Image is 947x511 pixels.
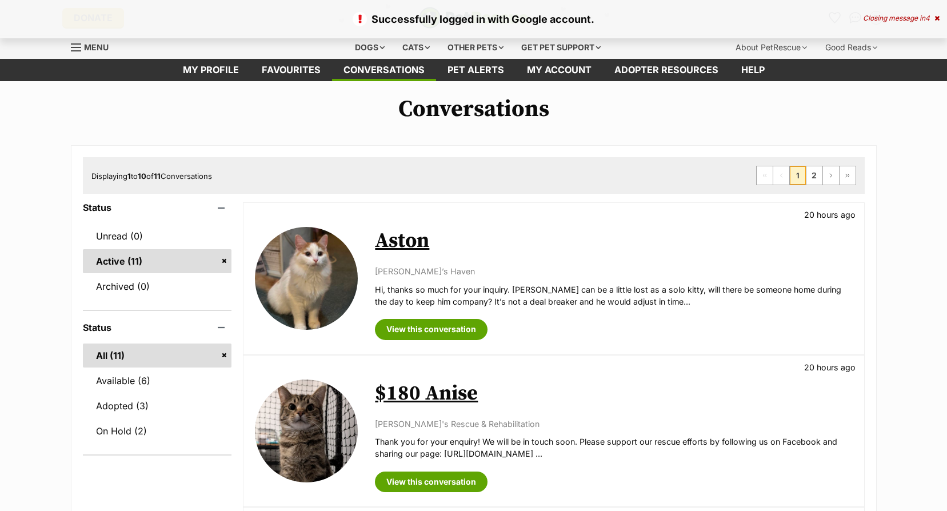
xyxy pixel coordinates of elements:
[83,394,232,418] a: Adopted (3)
[375,381,478,406] a: $180 Anise
[375,284,852,308] p: Hi, thanks so much for your inquiry. [PERSON_NAME] can be a little lost as a solo kitty, will the...
[773,166,789,185] span: Previous page
[250,59,332,81] a: Favourites
[83,369,232,393] a: Available (6)
[347,36,393,59] div: Dogs
[154,171,161,181] strong: 11
[516,59,603,81] a: My account
[83,322,232,333] header: Status
[375,436,852,460] p: Thank you for your enquiry! We will be in touch soon. Please support our rescue efforts by follow...
[171,59,250,81] a: My profile
[804,361,856,373] p: 20 hours ago
[83,344,232,368] a: All (11)
[728,36,815,59] div: About PetRescue
[375,418,852,430] p: [PERSON_NAME]'s Rescue & Rehabilitation
[757,166,773,185] span: First page
[255,227,358,330] img: Aston
[83,419,232,443] a: On Hold (2)
[806,166,822,185] a: Page 2
[138,171,146,181] strong: 10
[603,59,730,81] a: Adopter resources
[756,166,856,185] nav: Pagination
[84,42,109,52] span: Menu
[823,166,839,185] a: Next page
[790,166,806,185] span: Page 1
[394,36,438,59] div: Cats
[804,209,856,221] p: 20 hours ago
[127,171,131,181] strong: 1
[83,224,232,248] a: Unread (0)
[332,59,436,81] a: conversations
[439,36,512,59] div: Other pets
[83,249,232,273] a: Active (11)
[83,274,232,298] a: Archived (0)
[375,228,429,254] a: Aston
[513,36,609,59] div: Get pet support
[83,202,232,213] header: Status
[730,59,776,81] a: Help
[375,265,852,277] p: [PERSON_NAME]’s Haven
[71,36,117,57] a: Menu
[255,380,358,482] img: $180 Anise
[91,171,212,181] span: Displaying to of Conversations
[436,59,516,81] a: Pet alerts
[375,472,488,492] a: View this conversation
[375,319,488,340] a: View this conversation
[817,36,885,59] div: Good Reads
[840,166,856,185] a: Last page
